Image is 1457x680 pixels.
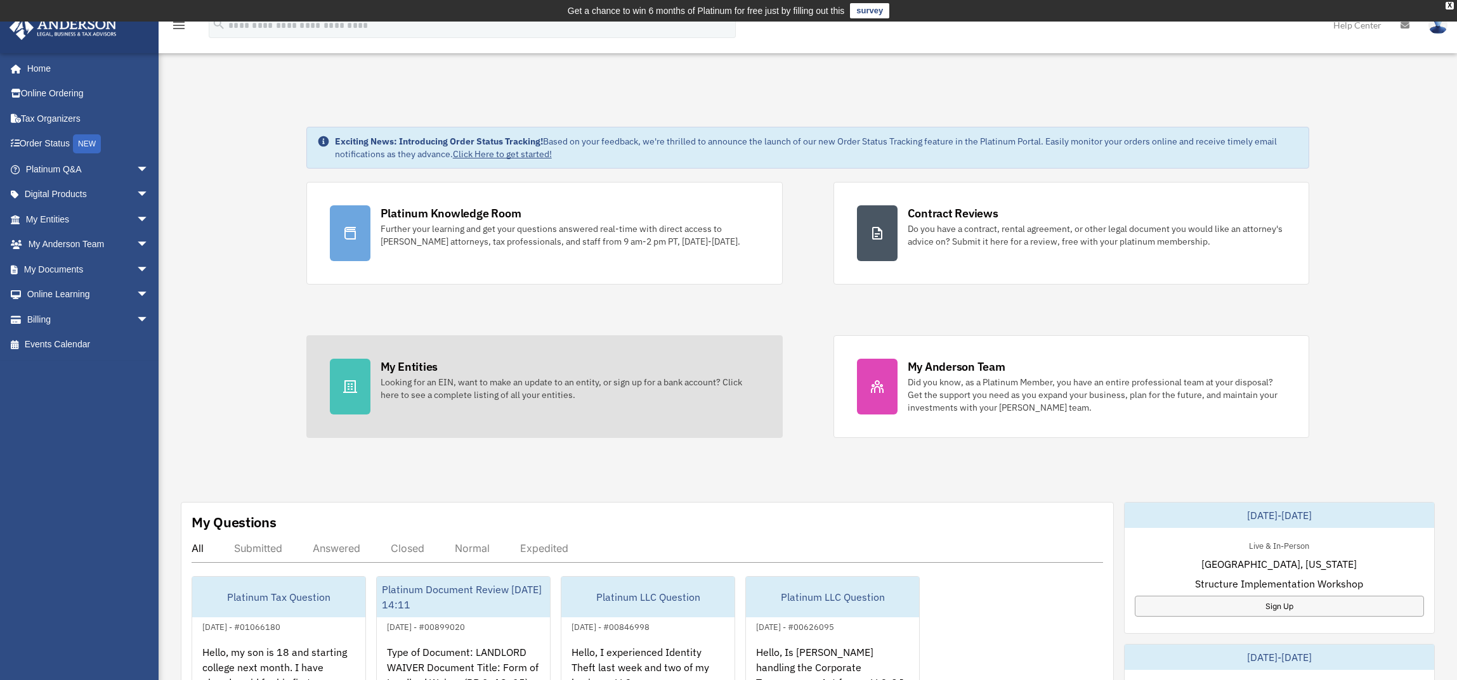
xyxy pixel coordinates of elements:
div: Answered [313,542,360,555]
div: Platinum Document Review [DATE] 14:11 [377,577,550,617]
a: Digital Productsarrow_drop_down [9,182,168,207]
a: Platinum Q&Aarrow_drop_down [9,157,168,182]
div: Looking for an EIN, want to make an update to an entity, or sign up for a bank account? Click her... [381,376,759,401]
span: Structure Implementation Workshop [1195,576,1363,591]
a: Platinum Knowledge Room Further your learning and get your questions answered real-time with dire... [306,182,783,285]
span: arrow_drop_down [136,282,162,308]
img: User Pic [1428,16,1447,34]
div: Further your learning and get your questions answered real-time with direct access to [PERSON_NAM... [381,222,759,248]
div: Platinum Tax Question [192,577,365,617]
div: Based on your feedback, we're thrilled to announce the launch of our new Order Status Tracking fe... [335,135,1299,160]
i: search [212,17,226,31]
div: My Questions [192,513,277,532]
div: My Entities [381,359,438,375]
a: Click Here to get started! [453,148,552,160]
span: arrow_drop_down [136,257,162,283]
div: [DATE] - #00626095 [746,619,844,632]
a: survey [850,3,889,18]
div: [DATE] - #00899020 [377,619,475,632]
span: arrow_drop_down [136,232,162,258]
div: [DATE] - #01066180 [192,619,291,632]
a: Online Ordering [9,81,168,106]
a: Contract Reviews Do you have a contract, rental agreement, or other legal document you would like... [833,182,1310,285]
div: Normal [455,542,490,555]
div: All [192,542,204,555]
div: Expedited [520,542,568,555]
a: My Documentsarrow_drop_down [9,257,168,282]
a: Tax Organizers [9,106,168,131]
i: menu [171,18,186,33]
span: [GEOGRAPHIC_DATA], [US_STATE] [1201,556,1357,572]
div: Submitted [234,542,282,555]
a: My Entitiesarrow_drop_down [9,207,168,232]
a: My Anderson Team Did you know, as a Platinum Member, you have an entire professional team at your... [833,335,1310,438]
span: arrow_drop_down [136,207,162,233]
strong: Exciting News: Introducing Order Status Tracking! [335,136,543,147]
span: arrow_drop_down [136,182,162,208]
span: arrow_drop_down [136,307,162,333]
div: NEW [73,134,101,153]
div: Did you know, as a Platinum Member, you have an entire professional team at your disposal? Get th... [908,376,1286,414]
a: Events Calendar [9,332,168,357]
div: [DATE] - #00846998 [561,619,660,632]
span: arrow_drop_down [136,157,162,183]
div: [DATE]-[DATE] [1125,503,1434,528]
div: Closed [391,542,424,555]
a: Billingarrow_drop_down [9,307,168,332]
a: menu [171,22,186,33]
a: Home [9,56,162,81]
div: Live & In-Person [1239,538,1319,551]
div: Get a chance to win 6 months of Platinum for free just by filling out this [568,3,845,18]
img: Anderson Advisors Platinum Portal [6,15,121,40]
a: Sign Up [1135,596,1424,617]
a: Online Learningarrow_drop_down [9,282,168,307]
div: Platinum LLC Question [561,577,735,617]
a: My Anderson Teamarrow_drop_down [9,232,168,257]
a: Order StatusNEW [9,131,168,157]
div: Contract Reviews [908,205,998,221]
div: Do you have a contract, rental agreement, or other legal document you would like an attorney's ad... [908,222,1286,248]
div: Platinum Knowledge Room [381,205,521,221]
div: [DATE]-[DATE] [1125,645,1434,670]
a: My Entities Looking for an EIN, want to make an update to an entity, or sign up for a bank accoun... [306,335,783,438]
div: My Anderson Team [908,359,1005,375]
div: Platinum LLC Question [746,577,919,617]
div: close [1446,2,1454,10]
